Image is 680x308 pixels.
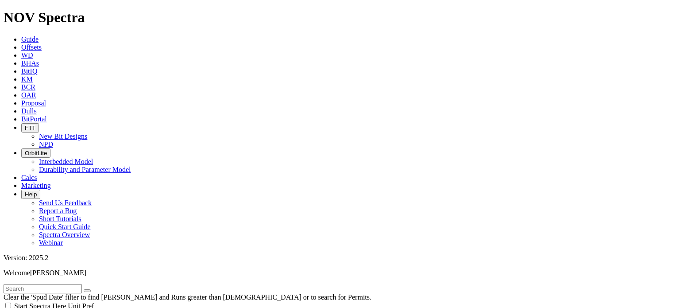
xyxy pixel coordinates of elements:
[21,123,39,133] button: FTT
[39,215,81,222] a: Short Tutorials
[39,199,92,207] a: Send Us Feedback
[4,9,676,26] h1: NOV Spectra
[39,223,90,230] a: Quick Start Guide
[39,239,63,246] a: Webinar
[25,150,47,156] span: OrbitLite
[21,107,37,115] a: Dulls
[21,67,37,75] a: BitIQ
[4,254,676,262] div: Version: 2025.2
[21,75,33,83] a: KM
[39,158,93,165] a: Interbedded Model
[21,43,42,51] a: Offsets
[21,174,37,181] a: Calcs
[39,140,53,148] a: NPD
[21,91,36,99] a: OAR
[21,182,51,189] a: Marketing
[21,190,40,199] button: Help
[30,269,86,277] span: [PERSON_NAME]
[21,83,35,91] a: BCR
[4,284,82,293] input: Search
[21,51,33,59] a: WD
[4,293,371,301] span: Clear the 'Spud Date' filter to find [PERSON_NAME] and Runs greater than [DEMOGRAPHIC_DATA] or to...
[25,125,35,131] span: FTT
[21,59,39,67] a: BHAs
[39,166,131,173] a: Durability and Parameter Model
[21,35,39,43] a: Guide
[4,269,676,277] p: Welcome
[39,133,87,140] a: New Bit Designs
[25,191,37,198] span: Help
[21,148,50,158] button: OrbitLite
[39,231,90,238] a: Spectra Overview
[21,115,47,123] a: BitPortal
[39,207,77,214] a: Report a Bug
[21,99,46,107] a: Proposal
